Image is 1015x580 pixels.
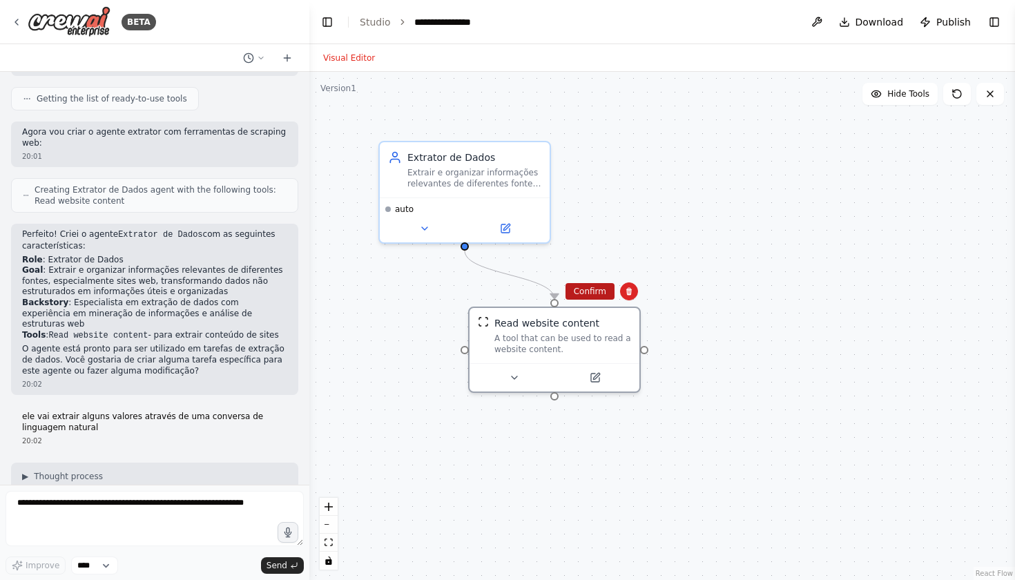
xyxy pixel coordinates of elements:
[22,471,103,482] button: ▶Thought process
[278,522,298,543] button: Click to speak your automation idea
[22,379,287,389] div: 20:02
[22,344,287,376] p: O agente está pronto para ser utilizado em tarefas de extração de dados. Você gostaria de criar a...
[914,10,976,35] button: Publish
[395,204,414,215] span: auto
[48,331,148,340] code: Read website content
[318,12,337,32] button: Hide left sidebar
[22,265,43,275] strong: Goal
[468,307,641,393] div: ScrapeWebsiteToolRead website contentA tool that can be used to read a website content.
[494,316,599,330] div: Read website content
[22,255,43,264] strong: Role
[267,560,287,571] span: Send
[458,251,561,299] g: Edge from 8d51bfe5-9496-481f-983a-019cc8885489 to 9733a85b-4790-4122-af25-7ad9b9703f0e
[22,471,28,482] span: ▶
[22,412,287,433] p: ele vai extrair alguns valores através de uma conversa de linguagem natural
[22,255,287,342] p: : Extrator de Dados : Extrair e organizar informações relevantes de diferentes fontes, especialme...
[22,298,68,307] strong: Backstory
[28,6,110,37] img: Logo
[407,151,541,164] div: Extrator de Dados
[6,557,66,574] button: Improve
[378,141,551,244] div: Extrator de DadosExtrair e organizar informações relevantes de diferentes fontes, especialmente s...
[276,50,298,66] button: Start a new chat
[494,333,631,355] div: A tool that can be used to read a website content.
[466,220,544,237] button: Open in side panel
[320,83,356,94] div: Version 1
[35,184,287,206] span: Creating Extrator de Dados agent with the following tools: Read website content
[556,369,634,386] button: Open in side panel
[22,229,287,251] p: Perfeito! Criei o agente com as seguintes características:
[26,560,59,571] span: Improve
[887,88,929,99] span: Hide Tools
[22,127,287,148] p: Agora vou criar o agente extrator com ferramentas de scraping web:
[122,14,156,30] div: BETA
[261,557,304,574] button: Send
[320,534,338,552] button: fit view
[407,167,541,189] div: Extrair e organizar informações relevantes de diferentes fontes, especialmente sites web, transfo...
[320,498,338,570] div: React Flow controls
[985,12,1004,32] button: Show right sidebar
[833,10,909,35] button: Download
[118,230,202,240] code: Extrator de Dados
[478,316,489,327] img: ScrapeWebsiteTool
[862,83,938,105] button: Hide Tools
[315,50,383,66] button: Visual Editor
[37,93,187,104] span: Getting the list of ready-to-use tools
[855,15,904,29] span: Download
[238,50,271,66] button: Switch to previous chat
[565,283,615,300] button: Confirm
[936,15,971,29] span: Publish
[22,151,287,162] div: 20:01
[360,15,485,29] nav: breadcrumb
[320,498,338,516] button: zoom in
[976,570,1013,577] a: React Flow attribution
[320,516,338,534] button: zoom out
[360,17,391,28] a: Studio
[22,436,287,446] div: 20:02
[320,552,338,570] button: toggle interactivity
[620,282,638,300] button: Delete node
[22,330,46,340] strong: Tools
[34,471,103,482] span: Thought process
